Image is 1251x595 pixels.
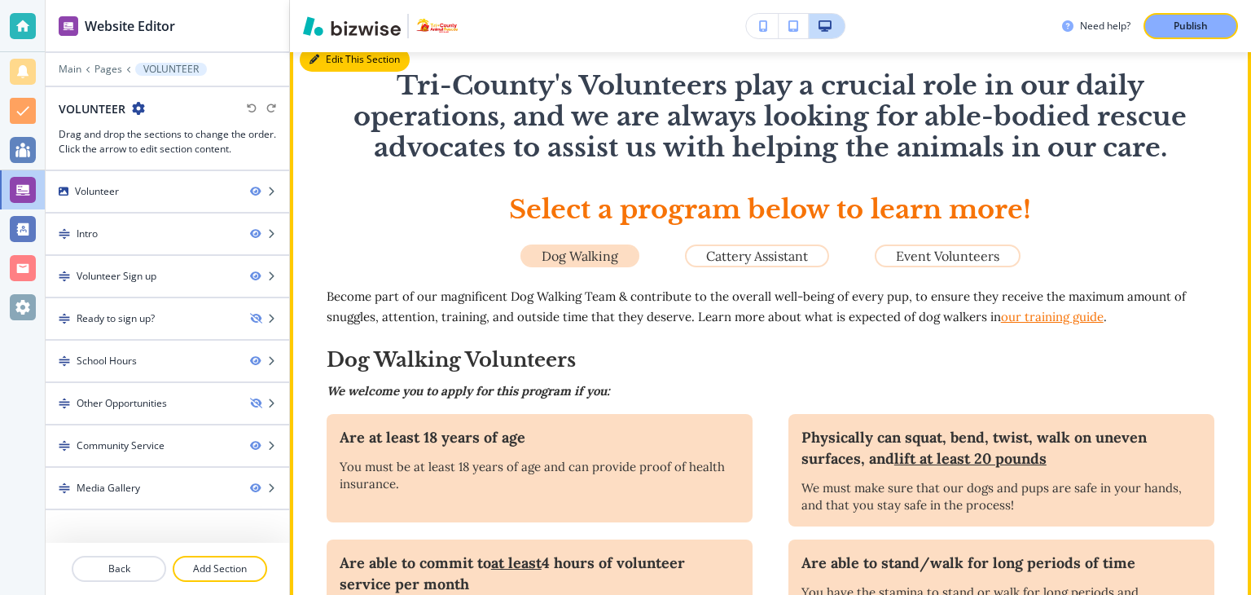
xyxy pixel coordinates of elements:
[46,383,289,424] div: DragOther Opportunities
[77,227,98,241] div: Intro
[94,64,122,75] button: Pages
[72,556,166,582] button: Back
[173,556,267,582] button: Add Section
[46,298,289,339] div: DragReady to sign up?
[59,483,70,494] img: Drag
[1001,309,1104,324] a: our training guide
[46,468,289,509] div: DragMedia Gallery
[340,458,740,492] p: You must be at least 18 years of age and can provide proof of health insurance.
[491,553,542,572] u: at least
[685,245,829,267] button: Cattery Assistant
[174,562,266,576] p: Add Section
[340,553,740,595] p: Are able to commit to 4 hours of volunteer service per month
[46,341,289,381] div: DragSchool Hours
[77,269,156,284] div: Volunteer Sign up
[59,127,276,156] h3: Drag and drop the sections to change the order. Click the arrow to edit section content.
[1104,309,1107,324] a: .
[59,398,70,409] img: Drag
[520,245,639,267] button: Dog Walking
[353,69,1194,164] span: Tri-County's Volunteers play a crucial role in our daily operations, and we are always looking fo...
[542,249,618,263] p: Dog Walking
[1143,13,1238,39] button: Publish
[801,479,1201,513] p: We must make sure that our dogs and pups are safe in your hands, and that you stay safe in the pr...
[46,425,289,466] div: DragCommunity Service
[77,481,140,496] div: Media Gallery
[303,16,401,36] img: Bizwise Logo
[59,64,81,75] button: Main
[801,553,1201,574] p: Are able to stand/walk for long periods of time
[340,427,740,448] p: Are at least 18 years of age
[77,439,165,453] div: Community Service
[1080,19,1130,33] h3: Need help?
[77,354,137,368] div: School Hours
[59,440,70,452] img: Drag
[1174,19,1208,33] p: Publish
[46,256,289,297] div: DragVolunteer Sign up
[59,271,70,282] img: Drag
[300,47,410,72] button: Edit This Section
[415,18,459,35] img: Your Logo
[59,313,70,324] img: Drag
[801,427,1201,469] p: Physically can squat, bend, twist, walk on uneven surfaces, and
[59,228,70,240] img: Drag
[896,249,999,263] p: Event Volunteers
[85,16,175,36] h2: Website Editor
[59,100,125,117] h2: VOLUNTEER
[75,184,119,199] div: Volunteer
[706,249,808,263] p: Cattery Assistant
[46,214,289,254] div: DragIntro
[894,449,1047,468] u: lift at least 20 pounds
[59,355,70,367] img: Drag
[875,245,1021,267] button: Event Volunteers
[509,193,1031,226] span: Select a program below to learn more!
[46,171,289,212] div: Volunteer
[135,63,207,76] button: VOLUNTEER
[59,16,78,36] img: editor icon
[143,64,199,75] p: VOLUNTEER
[327,348,576,372] strong: Dog Walking Volunteers
[73,562,165,576] p: Back
[327,289,1189,324] span: Become part of our magnificent Dog Walking Team & contribute to the overall well-being of every p...
[77,311,155,326] div: Ready to sign up?
[327,383,610,399] em: We welcome you to apply for this program if you:
[77,396,167,411] div: Other Opportunities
